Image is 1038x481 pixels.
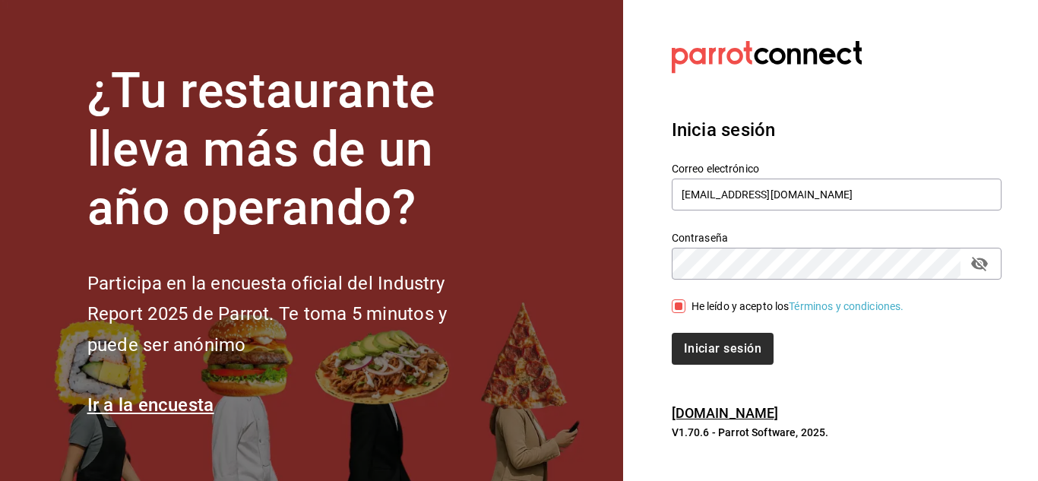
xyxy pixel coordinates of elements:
button: Iniciar sesión [672,333,774,365]
a: [DOMAIN_NAME] [672,405,779,421]
p: V1.70.6 - Parrot Software, 2025. [672,425,1002,440]
h3: Inicia sesión [672,116,1002,144]
button: passwordField [967,251,992,277]
label: Correo electrónico [672,163,1002,174]
input: Ingresa tu correo electrónico [672,179,1002,210]
a: Ir a la encuesta [87,394,214,416]
h1: ¿Tu restaurante lleva más de un año operando? [87,62,498,237]
div: He leído y acepto los [691,299,904,315]
a: Términos y condiciones. [789,300,904,312]
label: Contraseña [672,233,1002,243]
h2: Participa en la encuesta oficial del Industry Report 2025 de Parrot. Te toma 5 minutos y puede se... [87,268,498,361]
